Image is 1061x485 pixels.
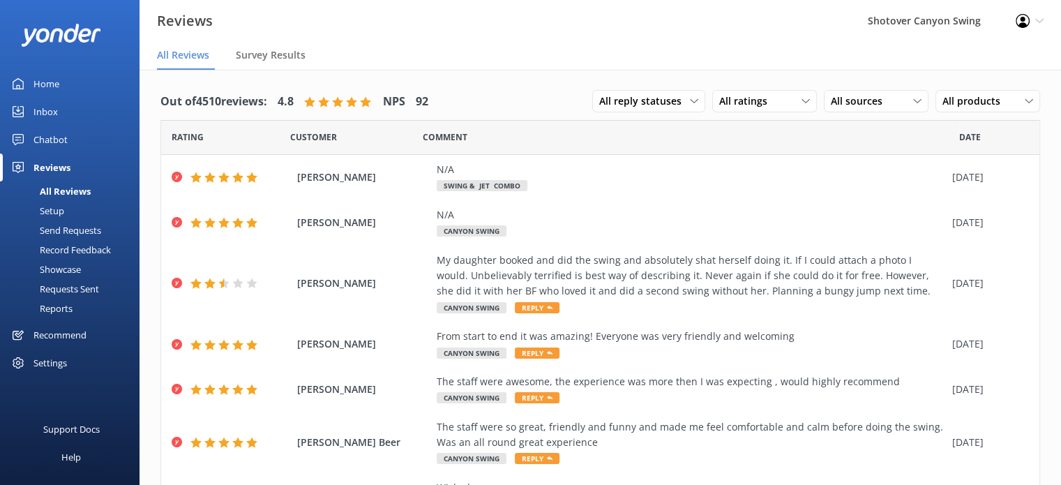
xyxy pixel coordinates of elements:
[437,392,506,403] span: Canyon Swing
[8,240,111,260] div: Record Feedback
[942,94,1009,109] span: All products
[33,70,59,98] div: Home
[515,453,559,464] span: Reply
[8,201,64,221] div: Setup
[719,94,776,109] span: All ratings
[437,302,506,313] span: Canyon Swing
[959,130,981,144] span: Date
[33,126,68,154] div: Chatbot
[8,221,101,240] div: Send Requests
[290,130,337,144] span: Date
[8,260,81,279] div: Showcase
[21,24,101,47] img: yonder-white-logo.png
[599,94,690,109] span: All reply statuses
[157,48,209,62] span: All Reviews
[952,382,1022,397] div: [DATE]
[8,299,140,318] a: Reports
[297,382,430,397] span: [PERSON_NAME]
[437,329,945,344] div: From start to end it was amazing! Everyone was very friendly and welcoming
[8,260,140,279] a: Showcase
[8,181,91,201] div: All Reviews
[297,170,430,185] span: [PERSON_NAME]
[437,348,506,359] span: Canyon Swing
[437,453,506,464] span: Canyon Swing
[297,435,430,450] span: [PERSON_NAME] Beer
[8,221,140,240] a: Send Requests
[157,10,213,32] h3: Reviews
[236,48,306,62] span: Survey Results
[43,415,100,443] div: Support Docs
[437,225,506,237] span: Canyon Swing
[383,93,405,111] h4: NPS
[8,279,99,299] div: Requests Sent
[437,162,945,177] div: N/A
[437,253,945,299] div: My daughter booked and did the swing and absolutely shat herself doing it. If I could attach a ph...
[297,215,430,230] span: [PERSON_NAME]
[33,349,67,377] div: Settings
[8,181,140,201] a: All Reviews
[297,276,430,291] span: [PERSON_NAME]
[8,201,140,221] a: Setup
[33,154,70,181] div: Reviews
[437,180,527,191] span: Swing & Jet Combo
[952,276,1022,291] div: [DATE]
[160,93,267,111] h4: Out of 4510 reviews:
[8,240,140,260] a: Record Feedback
[61,443,81,471] div: Help
[952,215,1022,230] div: [DATE]
[831,94,891,109] span: All sources
[172,130,204,144] span: Date
[437,374,945,389] div: The staff were awesome, the experience was more then I was expecting , would highly recommend
[297,336,430,352] span: [PERSON_NAME]
[423,130,467,144] span: Question
[952,336,1022,352] div: [DATE]
[437,207,945,223] div: N/A
[952,170,1022,185] div: [DATE]
[8,279,140,299] a: Requests Sent
[952,435,1022,450] div: [DATE]
[8,299,73,318] div: Reports
[515,302,559,313] span: Reply
[416,93,428,111] h4: 92
[33,98,58,126] div: Inbox
[278,93,294,111] h4: 4.8
[515,348,559,359] span: Reply
[437,419,945,451] div: The staff were so great, friendly and funny and made me feel comfortable and calm before doing th...
[33,321,86,349] div: Recommend
[515,392,559,403] span: Reply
